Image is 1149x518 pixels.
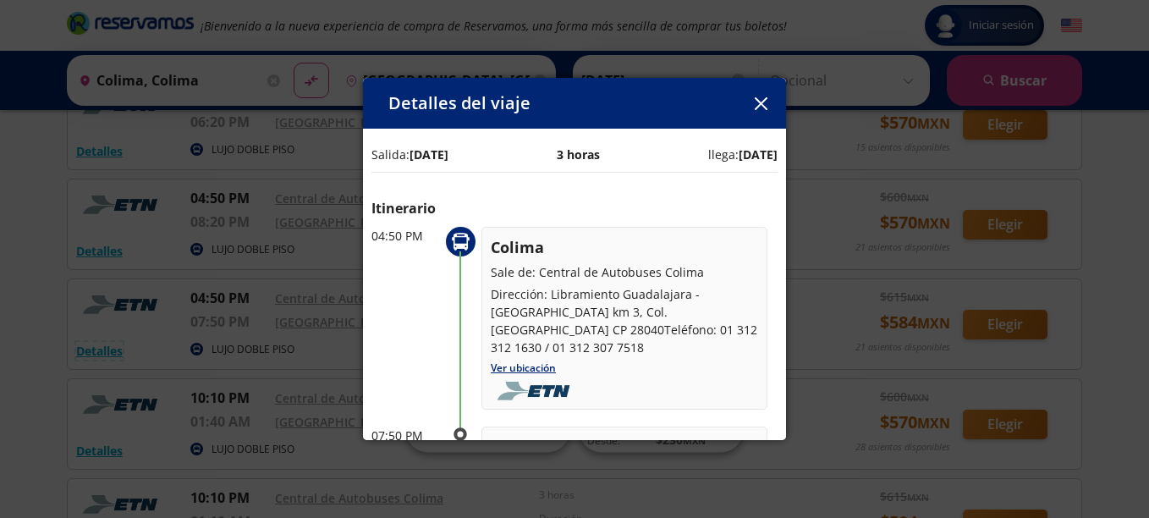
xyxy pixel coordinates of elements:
p: Dirección: Libramiento Guadalajara - [GEOGRAPHIC_DATA] km 3, Col. [GEOGRAPHIC_DATA] CP 28040Teléf... [491,285,758,356]
p: 04:50 PM [371,227,439,245]
p: llega: [708,146,778,163]
p: Itinerario [371,198,778,218]
p: Sale de: Central de Autobuses Colima [491,263,758,281]
a: Ver ubicación [491,361,556,375]
b: [DATE] [739,146,778,163]
p: Salida: [371,146,448,163]
img: foobar2.png [491,382,581,400]
b: [DATE] [410,146,448,163]
p: Detalles del viaje [388,91,531,116]
p: [GEOGRAPHIC_DATA] [491,436,758,459]
p: 07:50 PM [371,427,439,444]
p: Colima [491,236,758,259]
p: 3 horas [557,146,600,163]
